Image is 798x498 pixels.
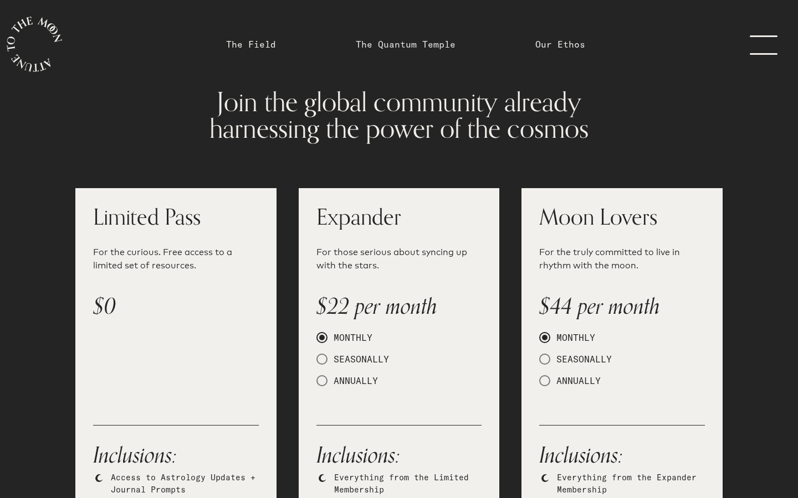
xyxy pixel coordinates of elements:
[334,472,482,496] li: Everything from the Limited Membership
[93,290,259,323] p: $0
[328,375,378,386] span: ANNUALLY
[316,206,482,228] h1: Expander
[557,472,705,496] li: Everything from the Expander Membership
[182,89,615,142] h1: Join the global community already harnessing the power of the cosmos
[539,439,705,472] h2: Inclusions:
[316,439,482,472] h2: Inclusions:
[328,354,389,365] span: SEASONALLY
[535,38,585,51] a: Our Ethos
[356,38,456,51] a: The Quantum Temple
[550,354,612,365] span: SEASONALLY
[539,246,705,272] p: For the truly committed to live in rhythm with the moon.
[550,375,601,386] span: ANNUALLY
[93,246,259,272] p: For the curious. Free access to a limited set of resources.
[93,206,259,228] h1: Limited Pass
[539,290,705,323] p: $44 per month
[539,206,705,228] h1: Moon Lovers
[550,332,595,343] span: MONTHLY
[316,246,482,272] p: For those serious about syncing up with the stars.
[93,439,259,472] h2: Inclusions:
[111,472,259,496] li: Access to Astrology Updates + Journal Prompts
[328,332,372,343] span: MONTHLY
[316,290,482,323] p: $22 per month
[226,38,276,51] a: The Field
